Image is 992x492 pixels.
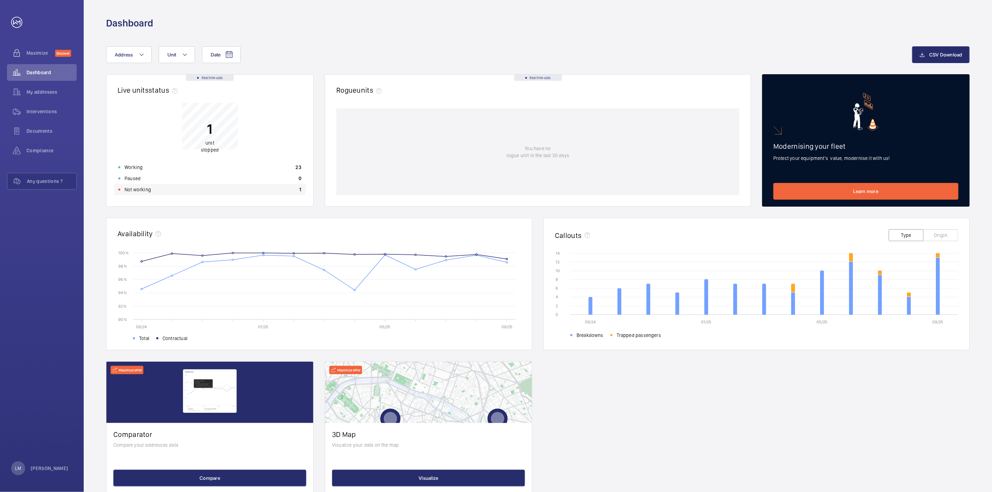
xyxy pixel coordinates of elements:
[299,175,301,182] p: 0
[186,75,234,81] div: Real time data
[773,155,959,162] p: Protect your equipment's value, modernise it with us!
[556,268,560,273] text: 10
[125,164,143,171] p: Working
[149,86,180,94] span: status
[336,86,384,94] h2: Rogue
[159,46,195,63] button: Unit
[125,186,151,193] p: Not working
[923,229,958,241] button: Origin
[113,441,306,448] p: Compare your addresses data
[27,128,77,134] span: Documents
[912,46,970,63] button: CSV Download
[556,251,560,256] text: 14
[27,69,77,76] span: Dashboard
[202,46,241,63] button: Date
[118,86,180,94] h2: Live units
[556,303,558,308] text: 2
[27,108,77,115] span: Interventions
[933,320,944,324] text: 09/25
[15,465,21,472] p: LM
[555,231,582,240] h2: Callouts
[258,324,268,329] text: 01/25
[380,324,391,329] text: 05/25
[211,52,221,57] span: Date
[295,164,301,171] p: 23
[556,260,559,264] text: 12
[556,295,558,300] text: 4
[357,86,385,94] span: units
[556,286,558,291] text: 6
[617,332,661,339] span: Trapped passengers
[556,312,558,317] text: 0
[585,320,596,324] text: 09/24
[136,324,147,329] text: 09/24
[701,320,712,324] text: 01/25
[118,303,127,308] text: 92 %
[299,186,301,193] p: 1
[118,264,127,269] text: 98 %
[773,142,959,151] h2: Modernising your fleet
[201,140,219,154] p: unit
[514,75,562,81] div: Real time data
[139,335,149,342] span: Total
[27,89,77,95] span: My addresses
[163,335,187,342] span: Contractual
[506,145,569,159] p: You have no rogue unit in the last 30 days
[27,147,77,154] span: Compliance
[853,93,879,131] img: marketing-card.svg
[201,147,219,153] span: stopped
[118,277,127,282] text: 96 %
[201,121,219,138] p: 1
[106,46,152,63] button: Address
[27,49,55,56] span: Maximize
[889,229,924,241] button: Type
[111,366,143,374] div: Maximize offer
[27,178,76,185] span: Any questions ?
[332,470,525,486] button: Visualize
[113,430,306,439] h2: Comparator
[31,465,68,472] p: [PERSON_NAME]
[125,175,141,182] p: Paused
[577,332,603,339] span: Breakdowns
[118,250,129,255] text: 100 %
[118,229,153,238] h2: Availability
[167,52,176,57] span: Unit
[115,52,133,57] span: Address
[929,52,962,57] span: CSV Download
[118,290,127,295] text: 94 %
[332,430,525,439] h2: 3D Map
[773,183,959,200] a: Learn more
[55,50,71,57] span: Discover
[332,441,525,448] p: Visualize your data on the map
[106,17,153,30] h1: Dashboard
[817,320,828,324] text: 05/25
[113,470,306,486] button: Compare
[329,366,362,374] div: Maximize offer
[556,277,558,282] text: 8
[118,317,127,322] text: 90 %
[502,324,512,329] text: 09/25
